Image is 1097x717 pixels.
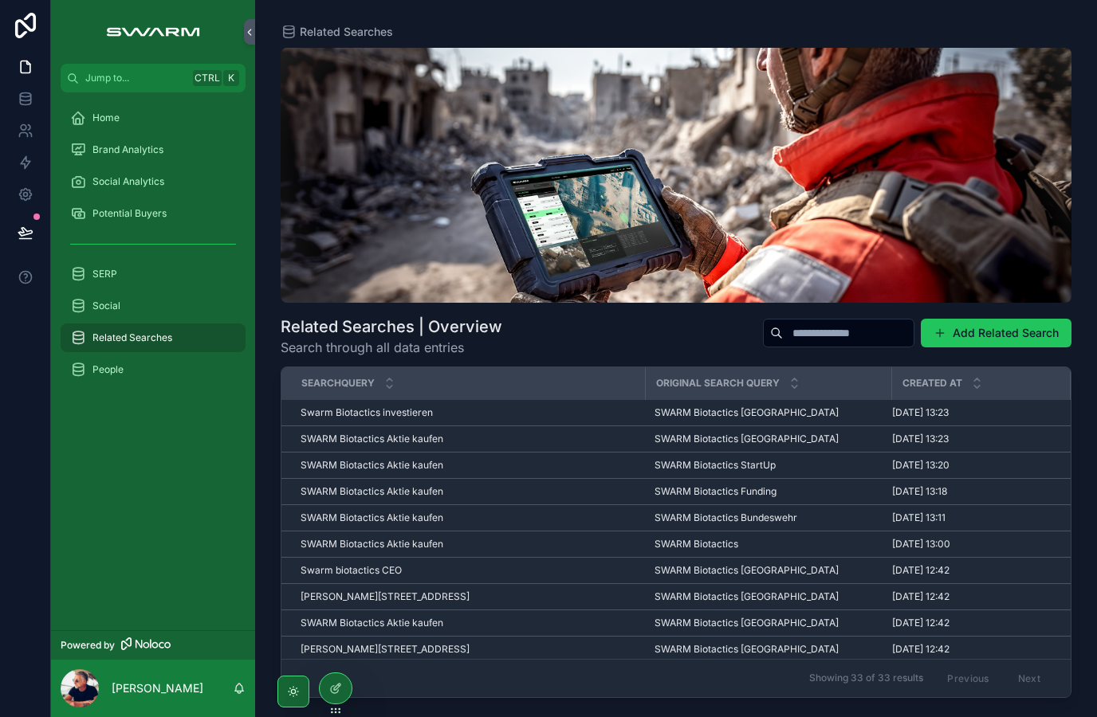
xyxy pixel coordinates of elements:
[61,260,246,288] a: SERP
[301,617,635,629] a: SWARM Biotactics Aktie kaufen
[655,511,797,524] span: SWARM Biotactics Bundeswehr
[655,485,882,498] a: SWARM Biotactics Funding
[655,433,882,445] a: SWARM Biotactics [GEOGRAPHIC_DATA]
[61,199,246,228] a: Potential Buyers
[892,511,946,524] span: [DATE] 13:11
[655,538,882,550] a: SWARM Biotactics
[892,538,950,550] span: [DATE] 13:00
[51,92,255,405] div: scrollable content
[301,643,635,656] a: [PERSON_NAME][STREET_ADDRESS]
[892,617,950,629] span: [DATE] 12:42
[892,485,1051,498] a: [DATE] 13:18
[892,433,1051,445] a: [DATE] 13:23
[892,406,1051,419] a: [DATE] 13:23
[301,433,443,445] span: SWARM Biotactics Aktie kaufen
[85,72,187,84] span: Jump to...
[301,511,443,524] span: SWARM Biotactics Aktie kaufen
[655,590,839,603] span: SWARM Biotactics [GEOGRAPHIC_DATA]
[301,643,470,656] span: [PERSON_NAME][STREET_ADDRESS]
[301,590,470,603] span: [PERSON_NAME][STREET_ADDRESS]
[61,323,246,352] a: Related Searches
[892,643,1051,656] a: [DATE] 12:42
[655,643,882,656] a: SWARM Biotactics [GEOGRAPHIC_DATA]
[301,406,433,419] span: Swarm Biotactics investieren
[892,643,950,656] span: [DATE] 12:42
[92,175,164,188] span: Social Analytics
[300,24,393,40] span: Related Searches
[892,564,1051,577] a: [DATE] 12:42
[655,643,839,656] span: SWARM Biotactics [GEOGRAPHIC_DATA]
[892,511,1051,524] a: [DATE] 13:11
[281,338,502,357] span: Search through all data entries
[655,617,839,629] span: SWARM Biotactics [GEOGRAPHIC_DATA]
[655,564,839,577] span: SWARM Biotactics [GEOGRAPHIC_DATA]
[61,135,246,164] a: Brand Analytics
[225,72,238,84] span: K
[921,319,1071,347] button: Add Related Search
[655,485,777,498] span: SWARM Biotactics Funding
[892,590,1051,603] a: [DATE] 12:42
[112,680,203,696] p: [PERSON_NAME]
[301,485,635,498] a: SWARM Biotactics Aktie kaufen
[656,377,780,390] span: Original Search Query
[301,590,635,603] a: [PERSON_NAME][STREET_ADDRESS]
[92,363,124,376] span: People
[655,538,738,550] span: SWARM Biotactics
[61,104,246,132] a: Home
[92,331,172,344] span: Related Searches
[655,459,882,472] a: SWARM Biotactics StartUp
[301,406,635,419] a: Swarm Biotactics investieren
[892,459,950,472] span: [DATE] 13:20
[301,564,635,577] a: Swarm biotactics CEO
[92,207,167,220] span: Potential Buyers
[892,617,1051,629] a: [DATE] 12:42
[301,377,375,390] span: SearchQuery
[61,167,246,196] a: Social Analytics
[301,459,443,472] span: SWARM Biotactics Aktie kaufen
[92,143,163,156] span: Brand Analytics
[902,377,962,390] span: Created at
[98,19,207,45] img: App logo
[892,406,949,419] span: [DATE] 13:23
[61,639,115,652] span: Powered by
[655,433,839,445] span: SWARM Biotactics [GEOGRAPHIC_DATA]
[51,630,255,660] a: Powered by
[892,590,950,603] span: [DATE] 12:42
[892,538,1051,550] a: [DATE] 13:00
[301,564,402,577] span: Swarm biotactics CEO
[61,64,246,92] button: Jump to...CtrlK
[655,459,776,472] span: SWARM Biotactics StartUp
[892,459,1051,472] a: [DATE] 13:20
[892,485,947,498] span: [DATE] 13:18
[281,315,502,338] h1: Related Searches | Overview
[92,268,117,280] span: SERP
[92,112,120,124] span: Home
[892,433,949,445] span: [DATE] 13:23
[92,300,120,312] span: Social
[655,590,882,603] a: SWARM Biotactics [GEOGRAPHIC_DATA]
[61,355,246,384] a: People
[301,459,635,472] a: SWARM Biotactics Aktie kaufen
[301,485,443,498] span: SWARM Biotactics Aktie kaufen
[281,24,393,40] a: Related Searches
[301,433,635,445] a: SWARM Biotactics Aktie kaufen
[61,292,246,320] a: Social
[655,564,882,577] a: SWARM Biotactics [GEOGRAPHIC_DATA]
[655,617,882,629] a: SWARM Biotactics [GEOGRAPHIC_DATA]
[655,406,882,419] a: SWARM Biotactics [GEOGRAPHIC_DATA]
[809,672,923,685] span: Showing 33 of 33 results
[892,564,950,577] span: [DATE] 12:42
[301,538,443,550] span: SWARM Biotactics Aktie kaufen
[193,70,222,86] span: Ctrl
[655,406,839,419] span: SWARM Biotactics [GEOGRAPHIC_DATA]
[301,511,635,524] a: SWARM Biotactics Aktie kaufen
[301,617,443,629] span: SWARM Biotactics Aktie kaufen
[655,511,882,524] a: SWARM Biotactics Bundeswehr
[301,538,635,550] a: SWARM Biotactics Aktie kaufen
